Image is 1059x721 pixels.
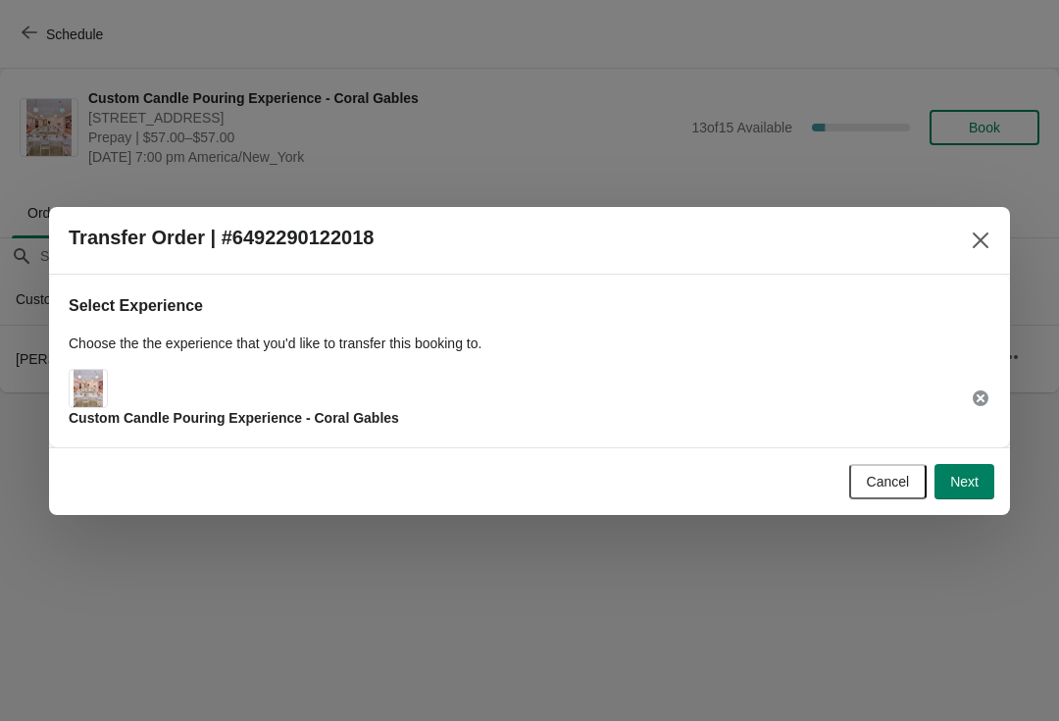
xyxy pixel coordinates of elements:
span: Custom Candle Pouring Experience - Coral Gables [69,410,399,426]
p: Choose the the experience that you'd like to transfer this booking to. [69,334,990,353]
button: Cancel [849,464,928,499]
h2: Select Experience [69,294,990,318]
span: Next [950,474,979,489]
span: Cancel [867,474,910,489]
img: Main Experience Image [74,370,104,407]
button: Close [963,223,998,258]
button: Next [934,464,994,499]
h2: Transfer Order | #6492290122018 [69,227,374,249]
